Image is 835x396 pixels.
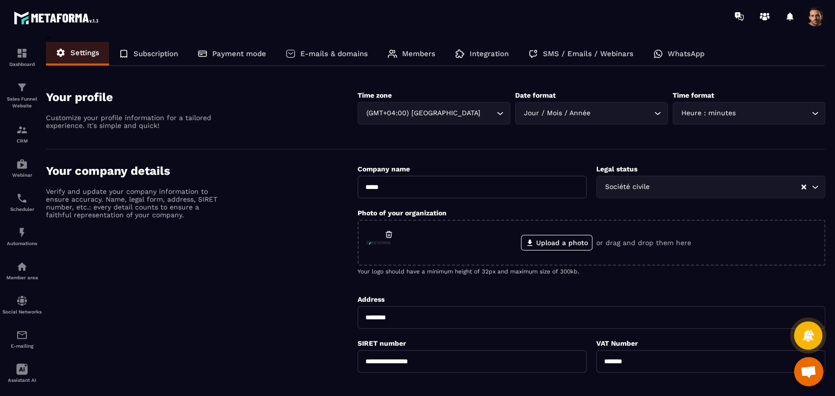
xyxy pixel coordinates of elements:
p: or drag and drop them here [596,239,691,247]
p: Integration [470,49,509,58]
p: Automations [2,241,42,246]
h4: Your profile [46,90,358,104]
a: automationsautomationsAutomations [2,219,42,253]
input: Search for option [738,108,809,119]
label: Address [358,295,384,303]
div: Mở cuộc trò chuyện [794,357,823,386]
span: Société civile [603,182,652,192]
img: scheduler [16,192,28,204]
p: Social Networks [2,309,42,314]
img: social-network [16,295,28,307]
p: Members [402,49,435,58]
p: Your logo should have a minimum height of 32px and maximum size of 300kb. [358,268,825,275]
img: email [16,329,28,341]
p: Webinar [2,172,42,178]
label: Photo of your organization [358,209,447,217]
a: formationformationDashboard [2,40,42,74]
input: Search for option [592,108,652,119]
span: Heure : minutes [679,108,738,119]
input: Search for option [482,108,494,119]
label: Legal status [596,165,637,173]
p: E-mailing [2,343,42,349]
label: Time format [673,91,714,99]
a: schedulerschedulerScheduler [2,185,42,219]
p: Verify and update your company information to ensure accuracy. Name, legal form, address, SIRET n... [46,188,217,219]
img: formation [16,82,28,93]
p: WhatsApp [668,49,704,58]
img: logo [14,9,102,27]
p: Dashboard [2,62,42,67]
label: VAT Number [596,339,638,347]
p: Settings [70,48,99,57]
a: social-networksocial-networkSocial Networks [2,288,42,322]
p: Member area [2,275,42,280]
p: SMS / Emails / Webinars [543,49,633,58]
img: automations [16,261,28,272]
p: CRM [2,138,42,144]
label: SIRET number [358,339,406,347]
label: Upload a photo [521,235,592,250]
p: Assistant AI [2,377,42,383]
label: Company name [358,165,410,173]
a: emailemailE-mailing [2,322,42,356]
a: automationsautomationsWebinar [2,151,42,185]
label: Time zone [358,91,392,99]
a: automationsautomationsMember area [2,253,42,288]
a: formationformationSales Funnel Website [2,74,42,117]
div: Search for option [358,102,510,125]
p: Scheduler [2,207,42,212]
p: Subscription [134,49,178,58]
p: E-mails & domains [300,49,368,58]
a: Assistant AI [2,356,42,390]
label: Date format [515,91,556,99]
img: formation [16,47,28,59]
p: Sales Funnel Website [2,96,42,109]
img: formation [16,124,28,136]
span: Jour / Mois / Année [521,108,592,119]
a: formationformationCRM [2,117,42,151]
div: Search for option [673,102,825,125]
div: Search for option [596,176,825,198]
img: automations [16,227,28,238]
span: (GMT+04:00) [GEOGRAPHIC_DATA] [364,108,482,119]
p: Customize your profile information for a tailored experience. It's simple and quick! [46,114,217,129]
input: Search for option [652,182,800,192]
button: Clear Selected [801,184,806,191]
img: automations [16,158,28,170]
p: Payment mode [212,49,266,58]
h4: Your company details [46,164,358,178]
div: Search for option [515,102,668,125]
